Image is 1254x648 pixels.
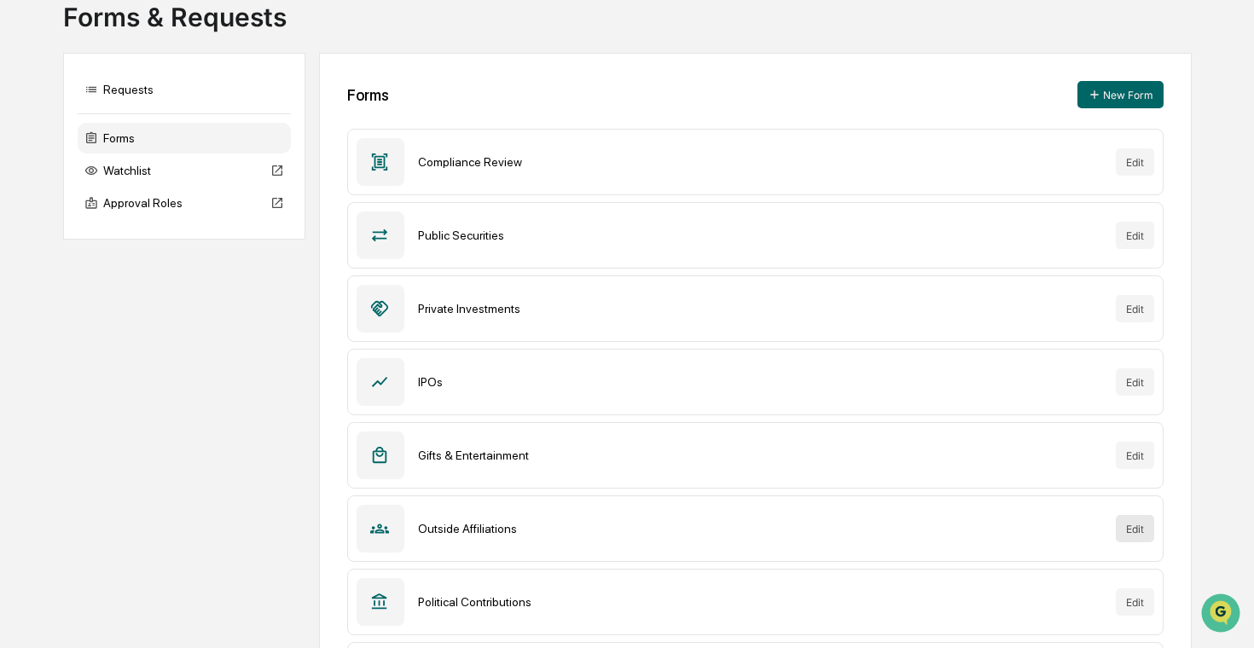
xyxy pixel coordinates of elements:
[17,262,44,289] img: Cece Ferraez
[10,374,114,405] a: 🔎Data Lookup
[264,186,311,206] button: See all
[1116,222,1154,249] button: Edit
[142,232,148,246] span: •
[17,36,311,63] p: How can we help?
[10,342,117,373] a: 🖐️Preclearance
[78,123,291,153] div: Forms
[418,522,1102,535] div: Outside Affiliations
[53,278,138,292] span: [PERSON_NAME]
[141,349,212,366] span: Attestations
[1116,368,1154,396] button: Edit
[34,381,107,398] span: Data Lookup
[418,448,1102,462] div: Gifts & Entertainment
[170,423,206,436] span: Pylon
[1116,515,1154,542] button: Edit
[290,136,311,156] button: Start new chat
[17,350,31,364] div: 🖐️
[78,74,291,105] div: Requests
[120,422,206,436] a: Powered byPylon
[17,383,31,396] div: 🔎
[78,155,291,186] div: Watchlist
[78,188,291,218] div: Approval Roles
[1116,295,1154,322] button: Edit
[418,229,1102,242] div: Public Securities
[36,130,67,161] img: 1751574470498-79e402a7-3db9-40a0-906f-966fe37d0ed6
[1116,588,1154,616] button: Edit
[1199,592,1245,638] iframe: Open customer support
[151,232,186,246] span: [DATE]
[17,130,48,161] img: 1746055101610-c473b297-6a78-478c-a979-82029cc54cd1
[17,189,114,203] div: Past conversations
[151,278,186,292] span: [DATE]
[117,342,218,373] a: 🗄️Attestations
[1116,148,1154,176] button: Edit
[142,278,148,292] span: •
[53,232,138,246] span: [PERSON_NAME]
[77,148,235,161] div: We're available if you need us!
[1116,442,1154,469] button: Edit
[418,302,1102,315] div: Private Investments
[418,155,1102,169] div: Compliance Review
[418,595,1102,609] div: Political Contributions
[17,216,44,243] img: Cece Ferraez
[77,130,280,148] div: Start new chat
[34,349,110,366] span: Preclearance
[418,375,1102,389] div: IPOs
[124,350,137,364] div: 🗄️
[1077,81,1164,108] button: New Form
[347,86,389,104] div: Forms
